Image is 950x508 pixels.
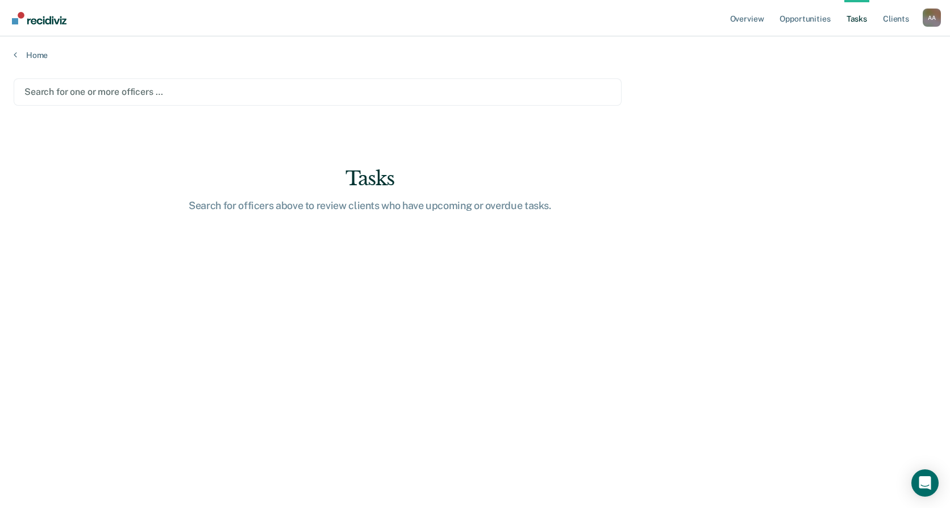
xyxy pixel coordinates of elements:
button: Profile dropdown button [923,9,941,27]
div: Search for officers above to review clients who have upcoming or overdue tasks. [188,199,552,212]
img: Recidiviz [12,12,66,24]
a: Home [14,50,936,60]
div: Open Intercom Messenger [911,469,939,497]
div: Tasks [188,167,552,190]
div: A A [923,9,941,27]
